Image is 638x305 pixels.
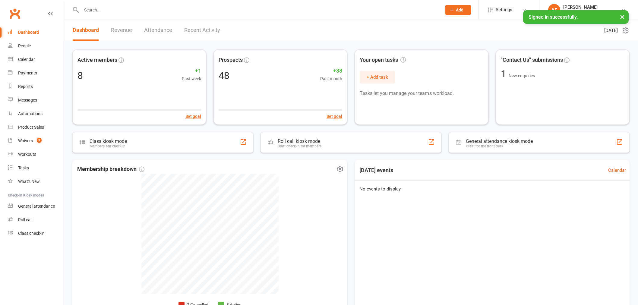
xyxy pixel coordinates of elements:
[90,144,127,148] div: Members self check-in
[182,75,201,82] span: Past week
[604,27,618,34] span: [DATE]
[352,181,632,197] div: No events to display
[77,165,144,174] span: Membership breakdown
[18,30,39,35] div: Dashboard
[8,134,64,148] a: Waivers 3
[360,56,406,64] span: Your open tasks
[548,4,560,16] div: AF
[18,152,36,157] div: Workouts
[320,75,342,82] span: Past month
[529,14,578,20] span: Signed in successfully.
[219,56,243,64] span: Prospects
[355,165,398,176] h3: [DATE] events
[360,71,395,83] button: + Add task
[8,93,64,107] a: Messages
[8,26,64,39] a: Dashboard
[18,179,40,184] div: What's New
[8,66,64,80] a: Payments
[360,90,483,97] p: Tasks let you manage your team's workload.
[456,8,463,12] span: Add
[111,20,132,41] a: Revenue
[327,113,342,120] button: Set goal
[18,231,45,236] div: Class check-in
[496,3,512,17] span: Settings
[466,144,533,148] div: Great for the front desk
[18,84,33,89] div: Reports
[8,148,64,161] a: Workouts
[509,73,535,78] span: New enquiries
[185,113,201,120] button: Set goal
[90,138,127,144] div: Class kiosk mode
[80,6,437,14] input: Search...
[77,56,117,64] span: Active members
[8,80,64,93] a: Reports
[18,57,35,62] div: Calendar
[8,39,64,53] a: People
[18,43,31,48] div: People
[563,5,621,10] div: [PERSON_NAME]
[77,71,83,80] div: 8
[73,20,99,41] a: Dashboard
[445,5,471,15] button: Add
[144,20,172,41] a: Attendance
[8,200,64,213] a: General attendance kiosk mode
[8,161,64,175] a: Tasks
[278,138,321,144] div: Roll call kiosk mode
[617,10,628,23] button: ×
[18,204,55,209] div: General attendance
[18,98,37,102] div: Messages
[18,125,44,130] div: Product Sales
[18,71,37,75] div: Payments
[18,138,33,143] div: Waivers
[501,68,509,80] span: 1
[18,165,29,170] div: Tasks
[8,107,64,121] a: Automations
[320,67,342,75] span: +38
[182,67,201,75] span: +1
[8,121,64,134] a: Product Sales
[8,227,64,240] a: Class kiosk mode
[219,71,229,80] div: 48
[7,6,22,21] a: Clubworx
[18,111,43,116] div: Automations
[18,217,32,222] div: Roll call
[8,213,64,227] a: Roll call
[501,56,563,64] span: "Contact Us" submissions
[8,175,64,188] a: What's New
[37,138,42,143] span: 3
[563,10,621,15] div: [PERSON_NAME] Elite Dee Why
[608,167,626,174] a: Calendar
[278,144,321,148] div: Staff check-in for members
[8,53,64,66] a: Calendar
[184,20,220,41] a: Recent Activity
[466,138,533,144] div: General attendance kiosk mode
